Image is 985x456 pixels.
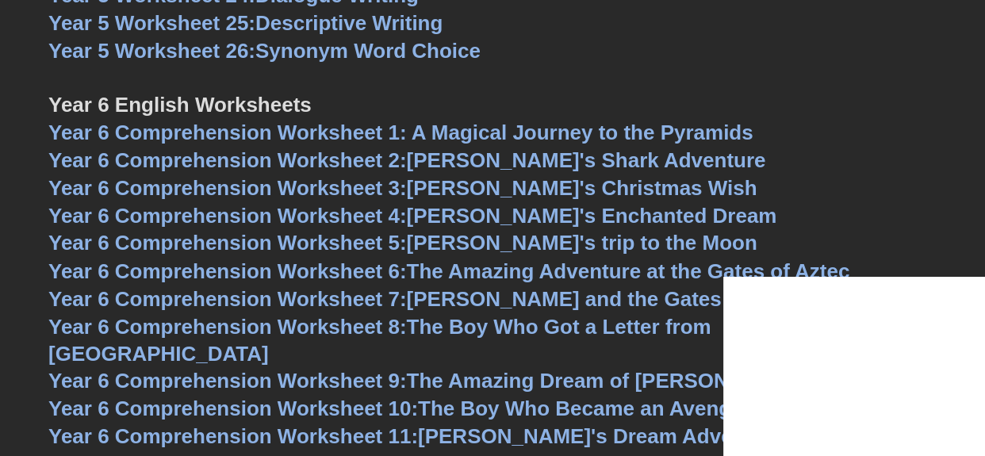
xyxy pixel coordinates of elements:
[48,39,481,63] a: Year 5 Worksheet 26:Synonym Word Choice
[48,204,407,228] span: Year 6 Comprehension Worksheet 4:
[48,314,407,338] span: Year 6 Comprehension Worksheet 8:
[48,368,407,392] span: Year 6 Comprehension Worksheet 9:
[48,259,407,282] span: Year 6 Comprehension Worksheet 6:
[48,423,784,447] a: Year 6 Comprehension Worksheet 11:[PERSON_NAME]'s Dream Adventure
[48,231,757,255] a: Year 6 Comprehension Worksheet 5:[PERSON_NAME]'s trip to the Moon
[48,231,407,255] span: Year 6 Comprehension Worksheet 5:
[48,286,407,310] span: Year 6 Comprehension Worksheet 7:
[48,121,753,144] a: Year 6 Comprehension Worksheet 1: A Magical Journey to the Pyramids
[48,176,407,200] span: Year 6 Comprehension Worksheet 3:
[48,148,765,172] a: Year 6 Comprehension Worksheet 2:[PERSON_NAME]'s Shark Adventure
[48,286,841,310] a: Year 6 Comprehension Worksheet 7:[PERSON_NAME] and the Gates of Olympus
[723,277,985,456] iframe: Chat Widget
[48,368,807,392] a: Year 6 Comprehension Worksheet 9:The Amazing Dream of [PERSON_NAME]
[48,11,443,35] a: Year 5 Worksheet 25:Descriptive Writing
[48,396,418,420] span: Year 6 Comprehension Worksheet 10:
[48,396,751,420] a: Year 6 Comprehension Worksheet 10:The Boy Who Became an Avenger
[48,148,407,172] span: Year 6 Comprehension Worksheet 2:
[48,314,711,365] a: Year 6 Comprehension Worksheet 8:The Boy Who Got a Letter from [GEOGRAPHIC_DATA]
[48,176,757,200] a: Year 6 Comprehension Worksheet 3:[PERSON_NAME]'s Christmas Wish
[48,204,776,228] a: Year 6 Comprehension Worksheet 4:[PERSON_NAME]'s Enchanted Dream
[48,66,937,120] h3: Year 6 English Worksheets
[48,423,418,447] span: Year 6 Comprehension Worksheet 11:
[48,39,255,63] span: Year 5 Worksheet 26:
[48,11,255,35] span: Year 5 Worksheet 25:
[48,259,849,282] a: Year 6 Comprehension Worksheet 6:The Amazing Adventure at the Gates of Aztec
